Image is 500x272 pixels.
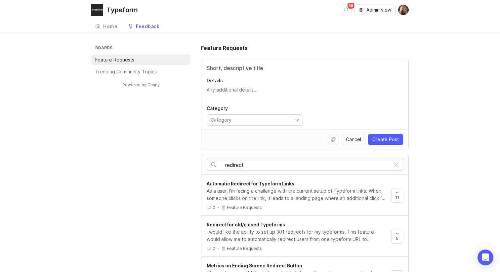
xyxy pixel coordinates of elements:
button: Create Post [368,134,403,145]
span: Metrics on Ending Screen Redirect Button [207,263,302,268]
p: Feature Requests [95,57,134,63]
svg: toggle icon [292,117,303,123]
input: Category [211,116,291,124]
div: Feedback [136,24,159,29]
h1: Feature Requests [201,44,248,52]
textarea: Details [207,87,403,100]
a: Redirect for old/closed TypeformsI would like the ability to set up 301 redirects for my typeform... [207,221,391,251]
p: Details [207,77,403,84]
div: · [218,205,219,210]
span: 0 [213,246,215,251]
button: Admin view [354,5,396,15]
a: Home [91,20,121,33]
h3: Boards [94,44,190,53]
input: Title [207,64,403,72]
div: Home [103,24,117,29]
p: Feature Requests [227,246,262,251]
a: Trending Community Topics [91,66,190,77]
div: toggle menu [207,114,303,126]
span: Cancel [346,136,361,143]
span: Admin view [366,7,391,13]
span: Redirect for old/closed Typeforms [207,222,285,227]
div: As a user, I'm facing a challenge with the current setup of Typeform links. When someone clicks o... [207,187,386,202]
div: · [218,246,219,251]
button: 11 [391,188,403,203]
span: Create Post [372,136,399,143]
div: Typeform [106,7,138,13]
button: Cancel [342,134,365,145]
p: Feature Requests [227,205,262,210]
a: Feedback [124,20,163,33]
span: Automatic Redirect for Typeform Links [207,181,294,186]
a: Feature Requests [91,55,190,65]
span: 99 [348,3,354,9]
img: Laura Marco [398,5,409,15]
a: Powered by Canny [121,81,161,89]
img: Typeform logo [91,4,103,16]
input: Search… [225,161,390,169]
div: Open Intercom Messenger [478,250,493,265]
div: I would like the ability to set up 301 redirects for my typeforms. This feature would allow me to... [207,228,386,243]
span: 5 [396,236,398,241]
p: Trending Community Topics [95,68,157,75]
p: Category [207,105,303,112]
button: Notifications [341,5,352,15]
button: 5 [391,229,403,244]
span: 0 [213,205,215,210]
span: 11 [395,195,399,200]
a: Automatic Redirect for Typeform LinksAs a user, I'm facing a challenge with the current setup of ... [207,180,391,210]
